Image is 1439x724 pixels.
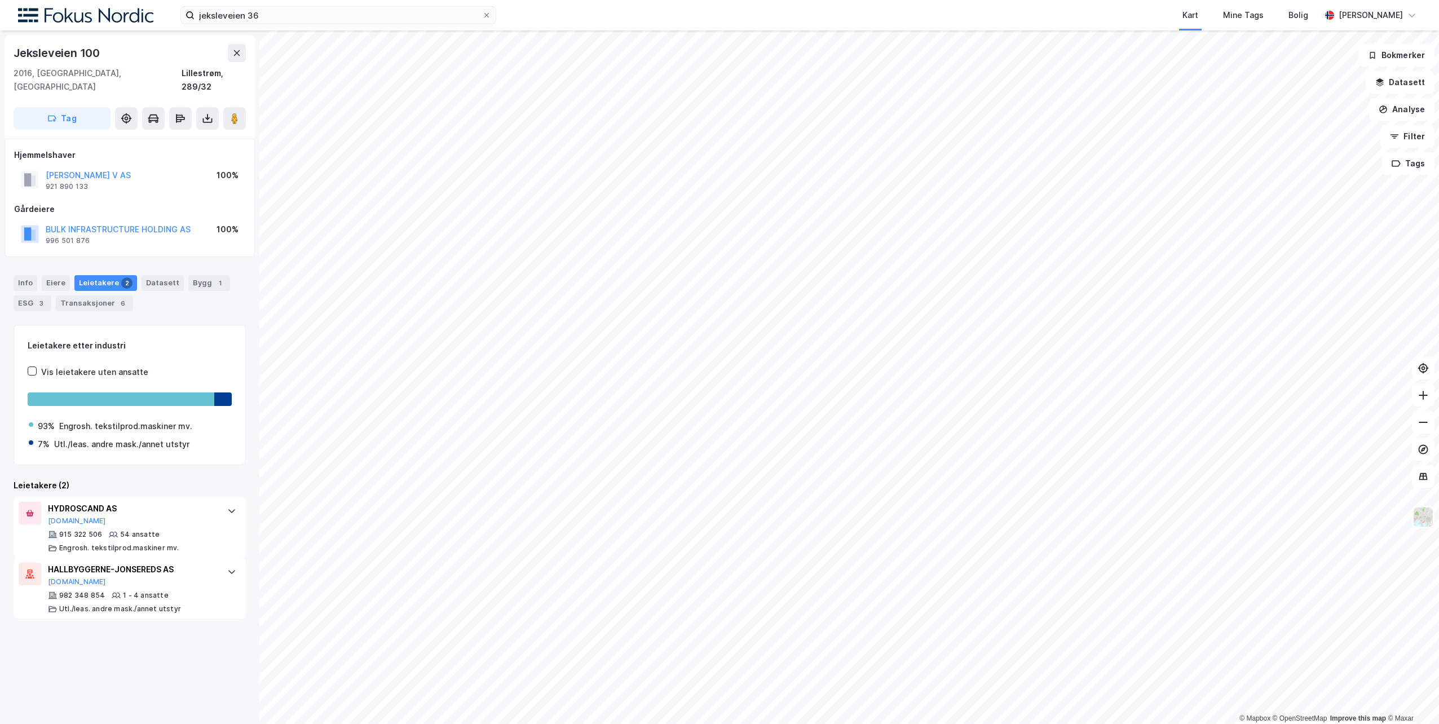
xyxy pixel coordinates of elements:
div: Vis leietakere uten ansatte [41,365,148,379]
div: 1 - 4 ansatte [123,591,169,600]
div: Utl./leas. andre mask./annet utstyr [54,438,189,451]
div: Kart [1182,8,1198,22]
button: [DOMAIN_NAME] [48,516,106,526]
div: Leietakere etter industri [28,339,232,352]
div: Hjemmelshaver [14,148,245,162]
div: Jeksleveien 100 [14,44,102,62]
div: Datasett [142,275,184,291]
div: 921 890 133 [46,182,88,191]
div: 3 [36,298,47,309]
button: Datasett [1366,71,1434,94]
button: Analyse [1369,98,1434,121]
div: Lillestrøm, 289/32 [182,67,246,94]
button: Bokmerker [1358,44,1434,67]
div: HYDROSCAND AS [48,502,216,515]
div: ESG [14,295,51,311]
div: Engrosh. tekstilprod.maskiner mv. [59,420,192,433]
img: Z [1412,506,1434,528]
input: Søk på adresse, matrikkel, gårdeiere, leietakere eller personer [195,7,482,24]
div: Bolig [1288,8,1308,22]
div: 2016, [GEOGRAPHIC_DATA], [GEOGRAPHIC_DATA] [14,67,182,94]
button: Filter [1380,125,1434,148]
img: fokus-nordic-logo.8a93422641609758e4ac.png [18,8,153,23]
div: HALLBYGGERNE-JONSEREDS AS [48,563,216,576]
div: 6 [117,298,129,309]
div: [PERSON_NAME] [1339,8,1403,22]
div: 982 348 854 [59,591,105,600]
div: 54 ansatte [120,530,160,539]
div: Gårdeiere [14,202,245,216]
div: 93% [38,420,55,433]
div: 100% [217,223,239,236]
div: Utl./leas. andre mask./annet utstyr [59,604,181,613]
div: Engrosh. tekstilprod.maskiner mv. [59,544,179,553]
button: Tag [14,107,111,130]
a: OpenStreetMap [1273,714,1327,722]
div: Leietakere [74,275,137,291]
a: Mapbox [1239,714,1270,722]
div: Bygg [188,275,230,291]
div: Mine Tags [1223,8,1264,22]
div: 100% [217,169,239,182]
a: Improve this map [1330,714,1386,722]
button: Tags [1382,152,1434,175]
div: Leietakere (2) [14,479,246,492]
div: 996 501 876 [46,236,90,245]
div: Transaksjoner [56,295,133,311]
div: 915 322 506 [59,530,102,539]
div: Eiere [42,275,70,291]
iframe: Chat Widget [1383,670,1439,724]
div: 2 [121,277,133,289]
button: [DOMAIN_NAME] [48,577,106,586]
div: 1 [214,277,226,289]
div: Kontrollprogram for chat [1383,670,1439,724]
div: Info [14,275,37,291]
div: 7% [38,438,50,451]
